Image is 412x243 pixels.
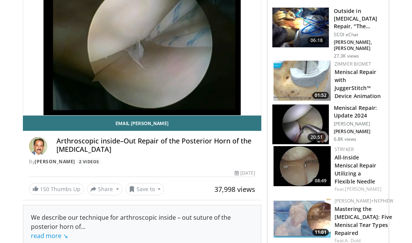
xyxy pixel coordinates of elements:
p: 27.3K views [334,53,359,59]
p: SCOI eChat [334,32,384,38]
p: [PERSON_NAME], [PERSON_NAME] [334,39,384,51]
a: 150 Thumbs Up [29,183,84,195]
button: Share [87,183,122,195]
p: 6.8K views [334,136,356,142]
img: 1c2750b8-5e5e-4220-9de8-d61e1844207f.150x105_q85_crop-smart_upscale.jpg [274,146,331,186]
span: 06:18 [307,37,326,44]
a: [PERSON_NAME]+Nephew [335,198,393,204]
span: 08:49 [312,177,329,184]
span: 37,998 views [214,185,255,194]
span: ... [31,222,85,240]
a: Mastering the [MEDICAL_DATA]: Five Meniscal Tear Types Repaired [335,205,392,237]
a: Stryker [335,146,354,153]
a: Zimmer Biomet [335,61,371,67]
div: Feat. [335,186,383,193]
h4: Arthroscopic inside–Out Repair of the Posterior Horn of the [MEDICAL_DATA] [56,137,255,153]
a: [PERSON_NAME] [345,186,381,192]
a: All-Inside Meniscal Repair Utilizing a Flexible Needle [335,154,377,185]
span: 150 [40,185,49,193]
div: By [29,158,255,165]
p: [PERSON_NAME] [334,121,384,127]
a: 11:01 [274,198,331,238]
div: We describe our technique for arthroscopic inside – out suture of the posterior horn of [31,213,253,240]
a: 08:49 [274,146,331,186]
p: [PERSON_NAME] [334,129,384,135]
img: 50c219b3-c08f-4b6c-9bf8-c5ca6333d247.150x105_q85_crop-smart_upscale.jpg [274,61,331,101]
h3: Outside in [MEDICAL_DATA] Repair, "The Boomerang Stitch" [334,7,384,30]
a: [PERSON_NAME] [35,158,75,165]
a: 01:52 [274,61,331,101]
a: 06:18 Outside in [MEDICAL_DATA] Repair, "The Boomerang Stitch" SCOI eChat [PERSON_NAME], [PERSON_... [272,7,384,59]
a: 2 Videos [76,158,101,165]
span: 11:01 [312,229,329,236]
img: 106a3a39-ec7f-4e65-a126-9a23cf1eacd5.150x105_q85_crop-smart_upscale.jpg [272,105,329,144]
div: [DATE] [235,170,255,177]
span: 01:52 [312,92,329,99]
button: Save to [126,183,164,195]
a: Email [PERSON_NAME] [23,116,261,131]
a: Meniscal Repair with JuggerStitch™ Device Animation [335,68,381,100]
a: 20:51 Meniscal Repair: Update 2024 [PERSON_NAME] [PERSON_NAME] 6.8K views [272,104,384,145]
img: Avatar [29,137,47,155]
h3: Meniscal Repair: Update 2024 [334,104,384,119]
img: Vx8lr-LI9TPdNKgn5hMDoxOm1xO-1jSC.150x105_q85_crop-smart_upscale.jpg [272,8,329,47]
a: read more ↘ [31,232,68,240]
span: 20:51 [307,134,326,141]
img: 44c00b1e-3a75-4e34-bb5c-37c6caafe70b.150x105_q85_crop-smart_upscale.jpg [274,198,331,238]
